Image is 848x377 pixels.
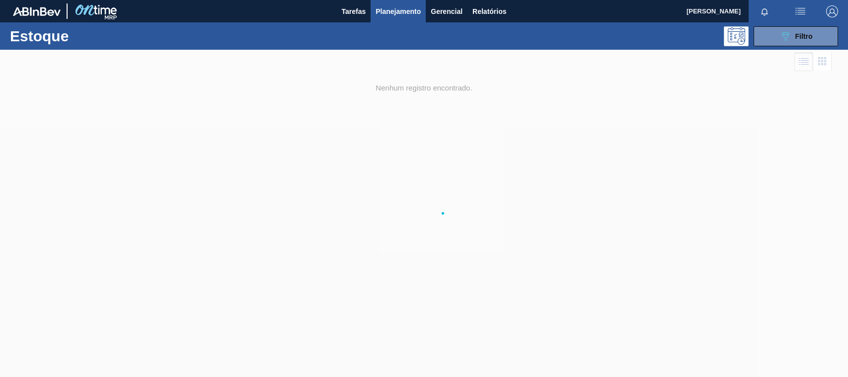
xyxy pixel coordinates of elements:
span: Relatórios [472,5,506,17]
img: TNhmsLtSVTkK8tSr43FrP2fwEKptu5GPRR3wAAAABJRU5ErkJggg== [13,7,61,16]
button: Filtro [754,26,838,46]
span: Tarefas [341,5,366,17]
span: Planejamento [376,5,421,17]
span: Gerencial [431,5,463,17]
img: userActions [794,5,806,17]
button: Notificações [749,4,780,18]
h1: Estoque [10,30,155,42]
span: Filtro [795,32,813,40]
div: Pogramando: nenhum usuário selecionado [724,26,749,46]
img: Logout [826,5,838,17]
